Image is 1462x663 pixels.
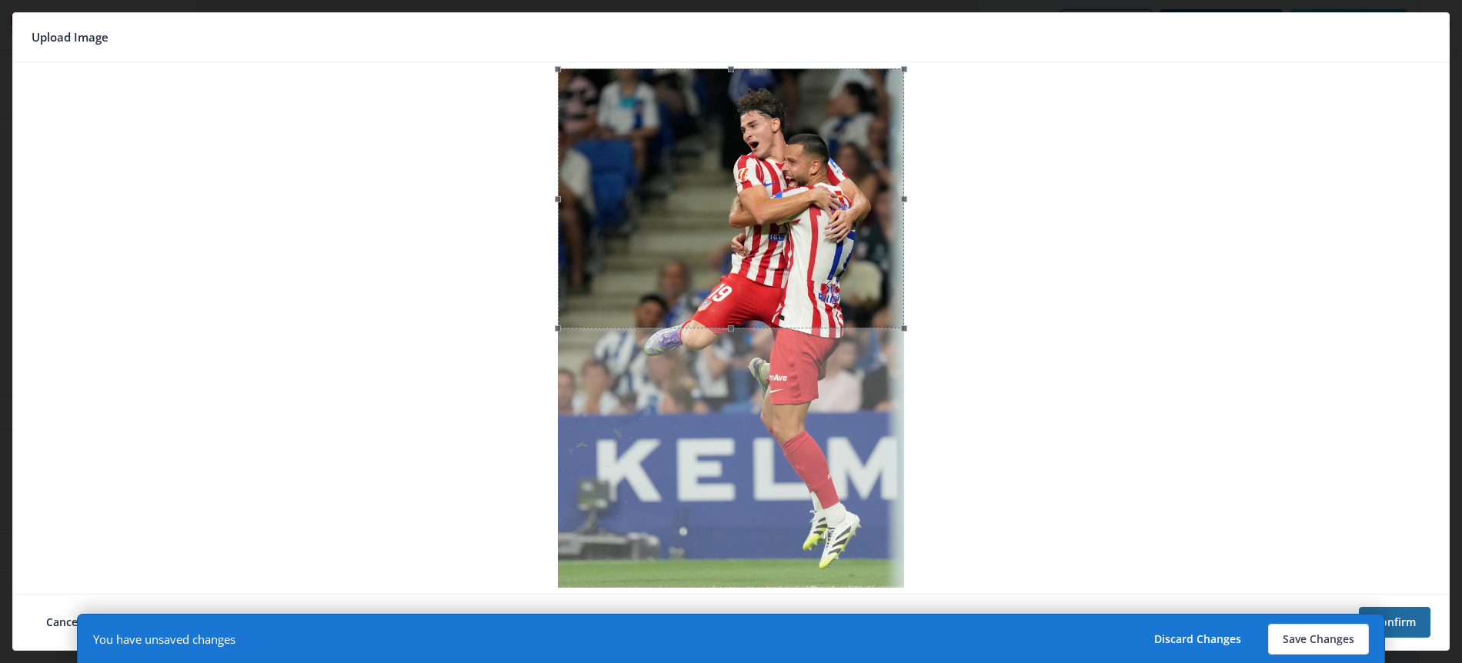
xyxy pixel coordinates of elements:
button: Cancel [32,607,95,638]
div: You have unsaved changes [93,631,235,647]
button: Discard Changes [1140,624,1256,655]
span: Upload Image [32,25,108,49]
button: Save Changes [1268,624,1369,655]
button: Confirm [1359,607,1430,638]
